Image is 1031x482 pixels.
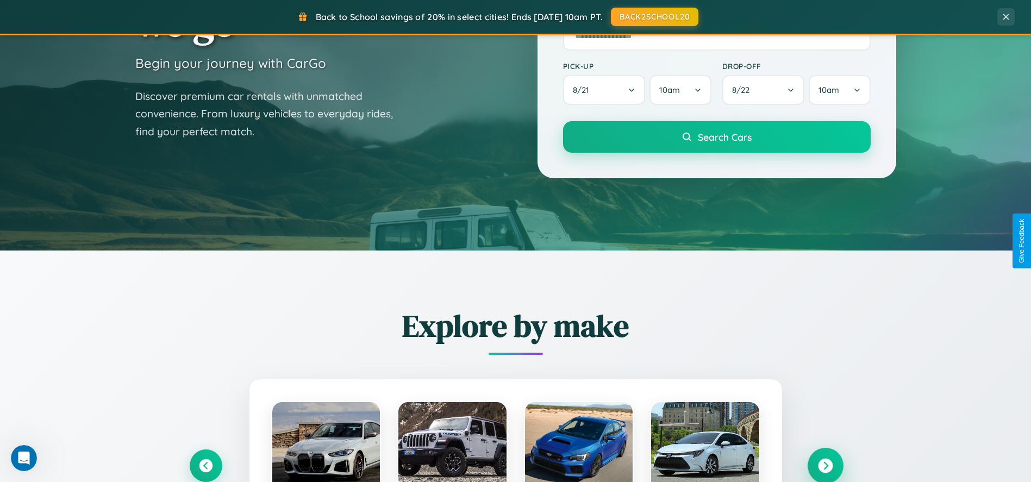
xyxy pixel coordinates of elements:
[135,87,407,141] p: Discover premium car rentals with unmatched convenience. From luxury vehicles to everyday rides, ...
[722,61,871,71] label: Drop-off
[732,85,755,95] span: 8 / 22
[316,11,603,22] span: Back to School savings of 20% in select cities! Ends [DATE] 10am PT.
[611,8,698,26] button: BACK2SCHOOL20
[190,305,842,347] h2: Explore by make
[698,131,752,143] span: Search Cars
[659,85,680,95] span: 10am
[11,445,37,471] iframe: Intercom live chat
[563,61,711,71] label: Pick-up
[563,75,646,105] button: 8/21
[722,75,805,105] button: 8/22
[809,75,870,105] button: 10am
[135,55,326,71] h3: Begin your journey with CarGo
[1018,219,1026,263] div: Give Feedback
[649,75,711,105] button: 10am
[573,85,595,95] span: 8 / 21
[818,85,839,95] span: 10am
[563,121,871,153] button: Search Cars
